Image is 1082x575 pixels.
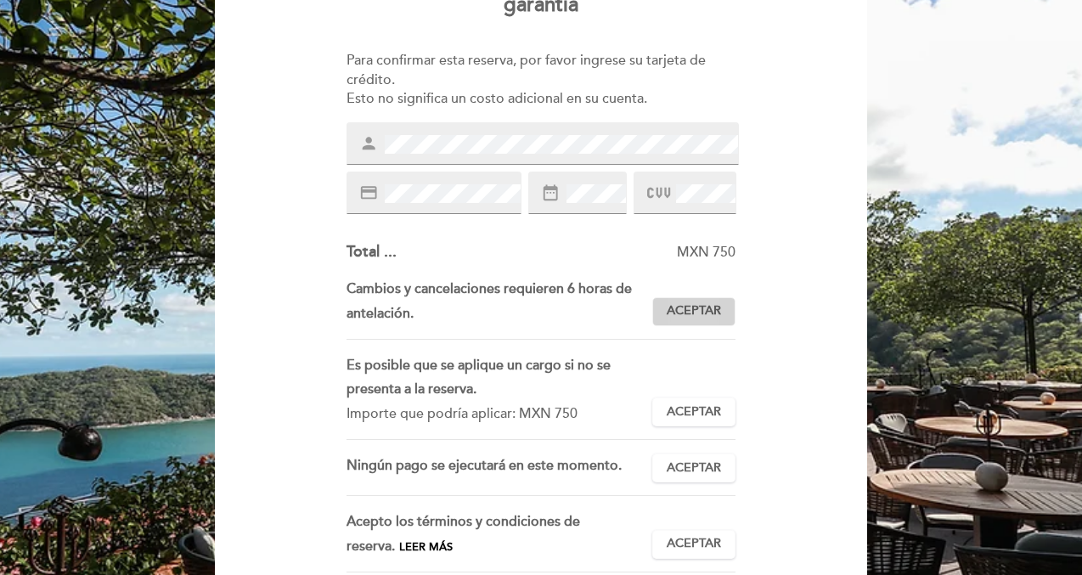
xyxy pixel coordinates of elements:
[359,183,378,202] i: credit_card
[541,183,560,202] i: date_range
[347,277,653,326] div: Cambios y cancelaciones requieren 6 horas de antelación.
[347,402,640,426] div: Importe que podría aplicar: MXN 750
[667,535,721,553] span: Aceptar
[347,510,653,559] div: Acepto los términos y condiciones de reserva.
[347,454,653,482] div: Ningún pago se ejecutará en este momento.
[397,243,736,262] div: MXN 750
[347,353,640,403] div: Es posible que se aplique un cargo si no se presenta a la reserva.
[399,540,453,554] span: Leer más
[347,51,736,110] div: Para confirmar esta reserva, por favor ingrese su tarjeta de crédito. Esto no significa un costo ...
[667,459,721,477] span: Aceptar
[667,302,721,320] span: Aceptar
[652,297,735,326] button: Aceptar
[652,397,735,426] button: Aceptar
[667,403,721,421] span: Aceptar
[652,454,735,482] button: Aceptar
[347,242,397,261] span: Total ...
[652,530,735,559] button: Aceptar
[359,134,378,153] i: person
